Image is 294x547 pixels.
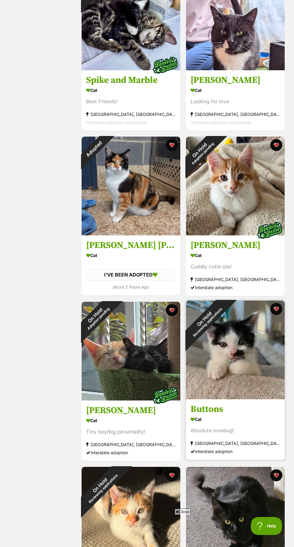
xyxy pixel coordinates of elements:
img: Zora [82,302,180,400]
button: favourite [166,139,178,151]
span: Interstate adoption unavailable [190,120,251,125]
h3: [PERSON_NAME] [PERSON_NAME] [86,240,176,251]
div: Looking for love [190,98,280,106]
button: favourite [270,469,282,481]
div: Cuddly cutie-pie! [190,263,280,271]
a: On HoldAdoption pending [82,395,180,401]
a: On HoldAdoption pending [82,65,180,71]
div: Interstate adoption [190,447,280,455]
div: [GEOGRAPHIC_DATA], [GEOGRAPHIC_DATA] [86,440,176,449]
div: Interstate adoption [190,283,280,292]
div: I'VE BEEN ADOPTED [86,268,176,281]
div: Cat [86,416,176,425]
img: Buttons [186,301,285,399]
div: Cat [190,415,280,424]
div: On Hold [175,125,227,178]
span: Adoption pending [191,141,215,165]
button: favourite [166,469,178,481]
a: [PERSON_NAME] [PERSON_NAME] Cat I'VE BEEN ADOPTED about 2 hours ago favourite [82,235,180,295]
div: On Hold [70,290,123,343]
button: favourite [166,304,178,316]
img: bonded besties [150,50,180,80]
img: Rito [186,137,285,235]
h3: [PERSON_NAME] [190,240,280,251]
span: Interstate adoption unavailable [86,120,147,125]
button: favourite [270,139,282,151]
span: Reviewing applications [192,307,223,338]
div: Interstate adoption [86,449,176,457]
h3: [PERSON_NAME] [190,74,280,86]
div: about 2 hours ago [86,283,176,291]
div: Adopted [73,128,115,170]
div: [GEOGRAPHIC_DATA], [GEOGRAPHIC_DATA] [190,275,280,283]
button: favourite [270,303,282,315]
iframe: Advertisement [38,517,256,544]
div: Best Friends! [86,98,176,106]
div: On Hold [172,287,239,354]
img: bonded besties [150,380,180,410]
div: [GEOGRAPHIC_DATA], [GEOGRAPHIC_DATA] [190,439,280,447]
a: [PERSON_NAME] Cat Cuddly cutie-pie! [GEOGRAPHIC_DATA], [GEOGRAPHIC_DATA] Interstate adoption favo... [186,235,285,296]
div: [GEOGRAPHIC_DATA], [GEOGRAPHIC_DATA] [86,110,176,118]
div: [GEOGRAPHIC_DATA], [GEOGRAPHIC_DATA] [190,110,280,118]
a: Adopted [82,231,180,237]
img: Lou Lou [82,137,180,235]
a: On HoldReviewing applications [186,394,285,400]
div: Cat [86,86,176,95]
span: Close [175,509,191,515]
div: On Hold [68,453,135,520]
div: Cat [190,86,280,95]
a: Spike and Marble Cat Best Friends! [GEOGRAPHIC_DATA], [GEOGRAPHIC_DATA] Interstate adoption unava... [82,70,180,131]
a: [PERSON_NAME] Cat Tiny boy/big personality! [GEOGRAPHIC_DATA], [GEOGRAPHIC_DATA] Interstate adopt... [82,400,180,461]
div: Tiny boy/big personality! [86,428,176,436]
a: On HoldAdoption pending [186,231,285,237]
iframe: Help Scout Beacon - Open [251,517,282,535]
span: Reviewing applications [88,473,119,504]
h3: Spike and Marble [86,74,176,86]
span: Adoption pending [86,307,110,331]
div: Absolute lovebug! [190,427,280,435]
a: [PERSON_NAME] Cat Looking for love [GEOGRAPHIC_DATA], [GEOGRAPHIC_DATA] Interstate adoption unava... [186,70,285,131]
div: Cat [190,251,280,260]
h3: Buttons [190,403,280,415]
img: bonded besties [254,215,284,245]
h3: [PERSON_NAME] [86,405,176,416]
div: Cat [86,251,176,260]
a: Buttons Cat Absolute lovebug! [GEOGRAPHIC_DATA], [GEOGRAPHIC_DATA] Interstate adoption favourite [186,399,285,460]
